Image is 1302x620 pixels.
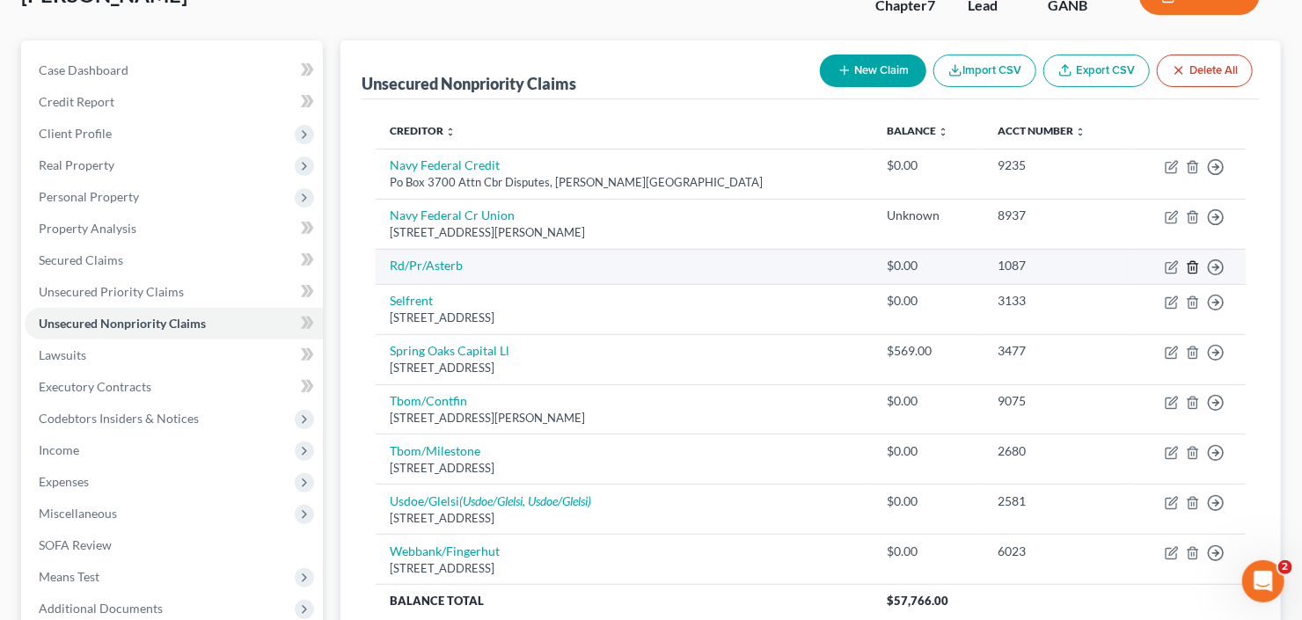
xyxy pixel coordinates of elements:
a: Webbank/Fingerhut [390,543,500,558]
span: Unsecured Priority Claims [39,284,184,299]
th: Balance Total [376,585,873,616]
span: 2 [1278,560,1292,574]
span: Executory Contracts [39,379,151,394]
span: Unsecured Nonpriority Claims [39,316,206,331]
iframe: Intercom live chat [1242,560,1284,602]
span: $57,766.00 [887,594,948,608]
div: [STREET_ADDRESS] [390,510,859,527]
span: SOFA Review [39,537,112,552]
a: Property Analysis [25,213,323,244]
div: 2680 [998,442,1115,460]
a: Acct Number unfold_more [998,124,1086,137]
a: Tbom/Contfin [390,393,467,408]
span: Lawsuits [39,347,86,362]
a: Rd/Pr/Asterb [390,258,463,273]
i: unfold_more [938,127,948,137]
a: Balance unfold_more [887,124,948,137]
div: $0.00 [887,392,969,410]
a: Spring Oaks Capital Ll [390,343,509,358]
span: Expenses [39,474,89,489]
div: 8937 [998,207,1115,224]
a: Tbom/Milestone [390,443,480,458]
div: $0.00 [887,492,969,510]
div: 9235 [998,157,1115,174]
span: Personal Property [39,189,139,204]
span: Means Test [39,569,99,584]
div: $0.00 [887,442,969,460]
span: Client Profile [39,126,112,141]
a: Navy Federal Cr Union [390,208,515,222]
span: Income [39,442,79,457]
div: $0.00 [887,257,969,274]
div: [STREET_ADDRESS] [390,560,859,577]
i: unfold_more [1076,127,1086,137]
a: Selfrent [390,293,433,308]
div: [STREET_ADDRESS][PERSON_NAME] [390,224,859,241]
button: Delete All [1157,55,1253,87]
div: 3133 [998,292,1115,310]
div: 3477 [998,342,1115,360]
i: (Usdoe/Glelsi, Usdoe/Glelsi) [459,493,591,508]
a: Navy Federal Credit [390,157,500,172]
span: Property Analysis [39,221,136,236]
span: Credit Report [39,94,114,109]
span: Additional Documents [39,601,163,616]
div: 2581 [998,492,1115,510]
a: Unsecured Priority Claims [25,276,323,308]
div: [STREET_ADDRESS] [390,310,859,326]
a: Export CSV [1043,55,1150,87]
div: $0.00 [887,543,969,560]
a: Credit Report [25,86,323,118]
span: Secured Claims [39,252,123,267]
span: Codebtors Insiders & Notices [39,411,199,426]
a: Creditor unfold_more [390,124,456,137]
span: Real Property [39,157,114,172]
a: SOFA Review [25,529,323,561]
i: unfold_more [445,127,456,137]
div: [STREET_ADDRESS][PERSON_NAME] [390,410,859,427]
button: New Claim [820,55,926,87]
a: Unsecured Nonpriority Claims [25,308,323,339]
a: Usdoe/Glelsi(Usdoe/Glelsi, Usdoe/Glelsi) [390,493,591,508]
div: [STREET_ADDRESS] [390,460,859,477]
div: $569.00 [887,342,969,360]
div: 1087 [998,257,1115,274]
div: 6023 [998,543,1115,560]
div: 9075 [998,392,1115,410]
a: Executory Contracts [25,371,323,403]
span: Miscellaneous [39,506,117,521]
a: Lawsuits [25,339,323,371]
a: Secured Claims [25,244,323,276]
div: $0.00 [887,157,969,174]
div: Unknown [887,207,969,224]
div: Unsecured Nonpriority Claims [362,73,576,94]
button: Import CSV [933,55,1036,87]
div: [STREET_ADDRESS] [390,360,859,376]
span: Case Dashboard [39,62,128,77]
div: $0.00 [887,292,969,310]
div: Po Box 3700 Attn Cbr Disputes, [PERSON_NAME][GEOGRAPHIC_DATA] [390,174,859,191]
a: Case Dashboard [25,55,323,86]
